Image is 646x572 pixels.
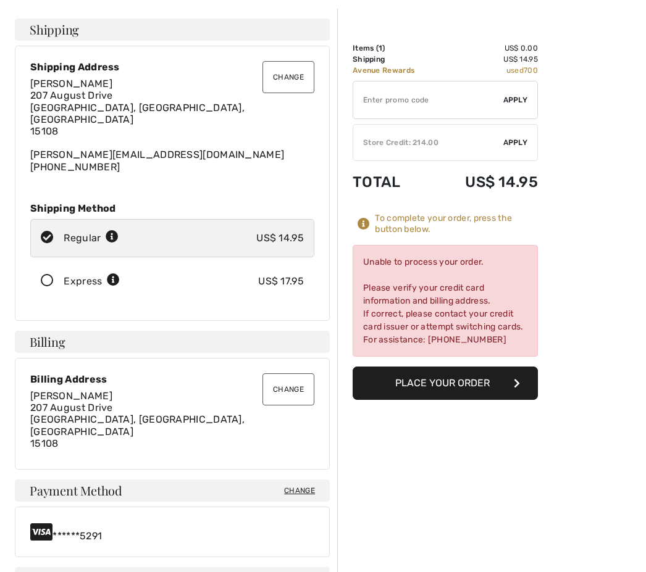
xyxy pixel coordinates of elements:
span: 207 August Drive [GEOGRAPHIC_DATA], [GEOGRAPHIC_DATA], [GEOGRAPHIC_DATA] 15108 [30,90,245,138]
span: Apply [503,95,528,106]
a: [PHONE_NUMBER] [30,162,120,173]
td: Items ( ) [353,43,438,54]
button: Change [262,374,314,406]
span: 700 [524,67,538,75]
div: [PERSON_NAME][EMAIL_ADDRESS][DOMAIN_NAME] [30,78,314,173]
div: To complete your order, press the button below. [375,213,538,236]
span: Apply [503,138,528,149]
td: Total [353,162,438,204]
div: Regular [64,231,119,246]
div: Shipping Method [30,203,314,215]
span: Shipping [30,24,79,36]
div: Express [64,275,120,289]
span: [PERSON_NAME] [30,78,112,90]
div: Store Credit: 214.00 [353,138,503,149]
span: Billing [30,336,65,349]
td: US$ 14.95 [438,54,538,65]
button: Change [262,62,314,94]
div: Unable to process your order. Please verify your credit card information and billing address. If ... [353,246,538,357]
td: US$ 14.95 [438,162,538,204]
td: Shipping [353,54,438,65]
div: US$ 14.95 [256,231,304,246]
span: 1 [379,44,382,53]
span: [PERSON_NAME] [30,391,112,402]
span: Change [284,486,315,497]
div: US$ 17.95 [258,275,304,289]
span: Payment Method [30,485,122,497]
input: Promo code [353,82,503,119]
span: 207 August Drive [GEOGRAPHIC_DATA], [GEOGRAPHIC_DATA], [GEOGRAPHIC_DATA] 15108 [30,402,245,450]
td: used [438,65,538,77]
td: US$ 0.00 [438,43,538,54]
div: Billing Address [30,374,314,386]
button: Place Your Order [353,367,538,400]
td: Avenue Rewards [353,65,438,77]
div: Shipping Address [30,62,314,73]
